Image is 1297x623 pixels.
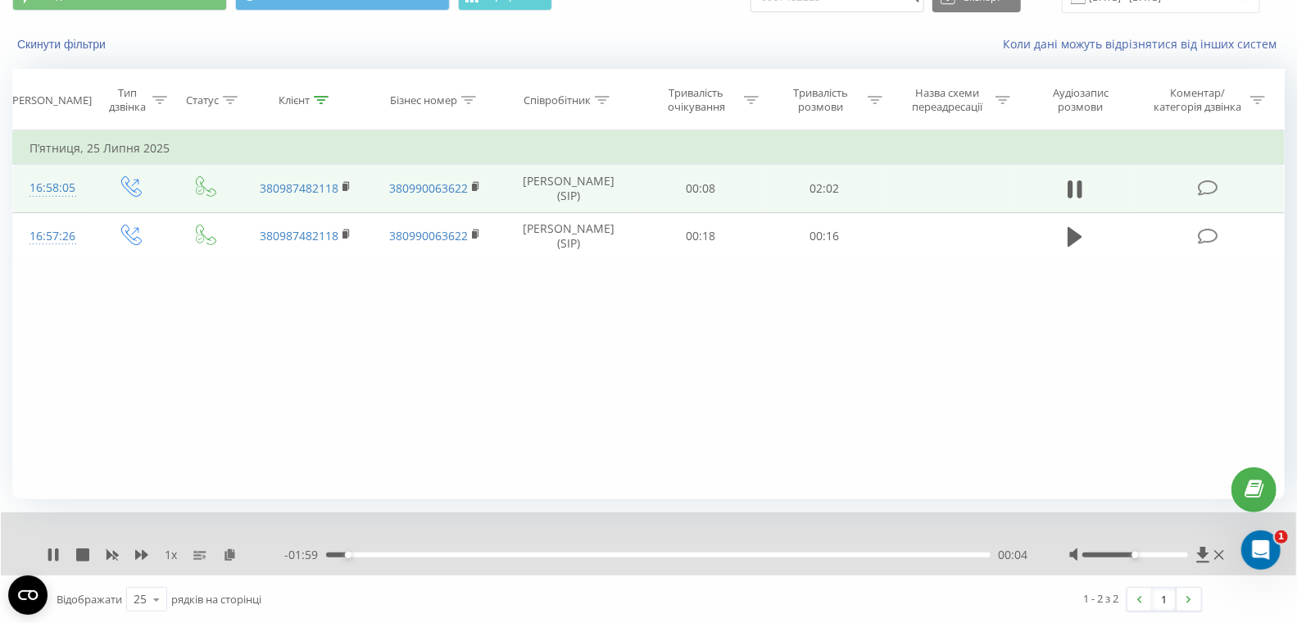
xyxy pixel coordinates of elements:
[778,86,864,114] div: Тривалість розмови
[12,37,114,52] button: Скинути фільтри
[1003,36,1285,52] a: Коли дані можуть відрізнятися вiд інших систем
[107,86,148,114] div: Тип дзвінка
[57,592,122,607] span: Відображати
[279,93,310,107] div: Клієнт
[499,165,638,212] td: [PERSON_NAME] (SIP)
[1150,86,1246,114] div: Коментар/категорія дзвінка
[186,93,219,107] div: Статус
[171,592,261,607] span: рядків на сторінці
[904,86,991,114] div: Назва схеми переадресації
[653,86,740,114] div: Тривалість очікування
[389,180,468,196] a: 380990063622
[1132,552,1139,558] div: Accessibility label
[638,165,763,212] td: 00:08
[763,212,887,260] td: 00:16
[389,228,468,243] a: 380990063622
[9,93,92,107] div: [PERSON_NAME]
[29,172,75,204] div: 16:58:05
[499,212,638,260] td: [PERSON_NAME] (SIP)
[8,575,48,615] button: Open CMP widget
[260,180,338,196] a: 380987482118
[345,552,351,558] div: Accessibility label
[1275,530,1288,543] span: 1
[999,547,1028,563] span: 00:04
[260,228,338,243] a: 380987482118
[134,591,147,607] div: 25
[13,132,1285,165] td: П’ятниця, 25 Липня 2025
[638,212,763,260] td: 00:18
[1031,86,1131,114] div: Аудіозапис розмови
[390,93,457,107] div: Бізнес номер
[1241,530,1281,570] iframe: Intercom live chat
[165,547,177,563] span: 1 x
[1084,590,1119,607] div: 1 - 2 з 2
[29,221,75,252] div: 16:57:26
[524,93,591,107] div: Співробітник
[763,165,887,212] td: 02:02
[284,547,326,563] span: - 01:59
[1152,588,1177,611] a: 1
